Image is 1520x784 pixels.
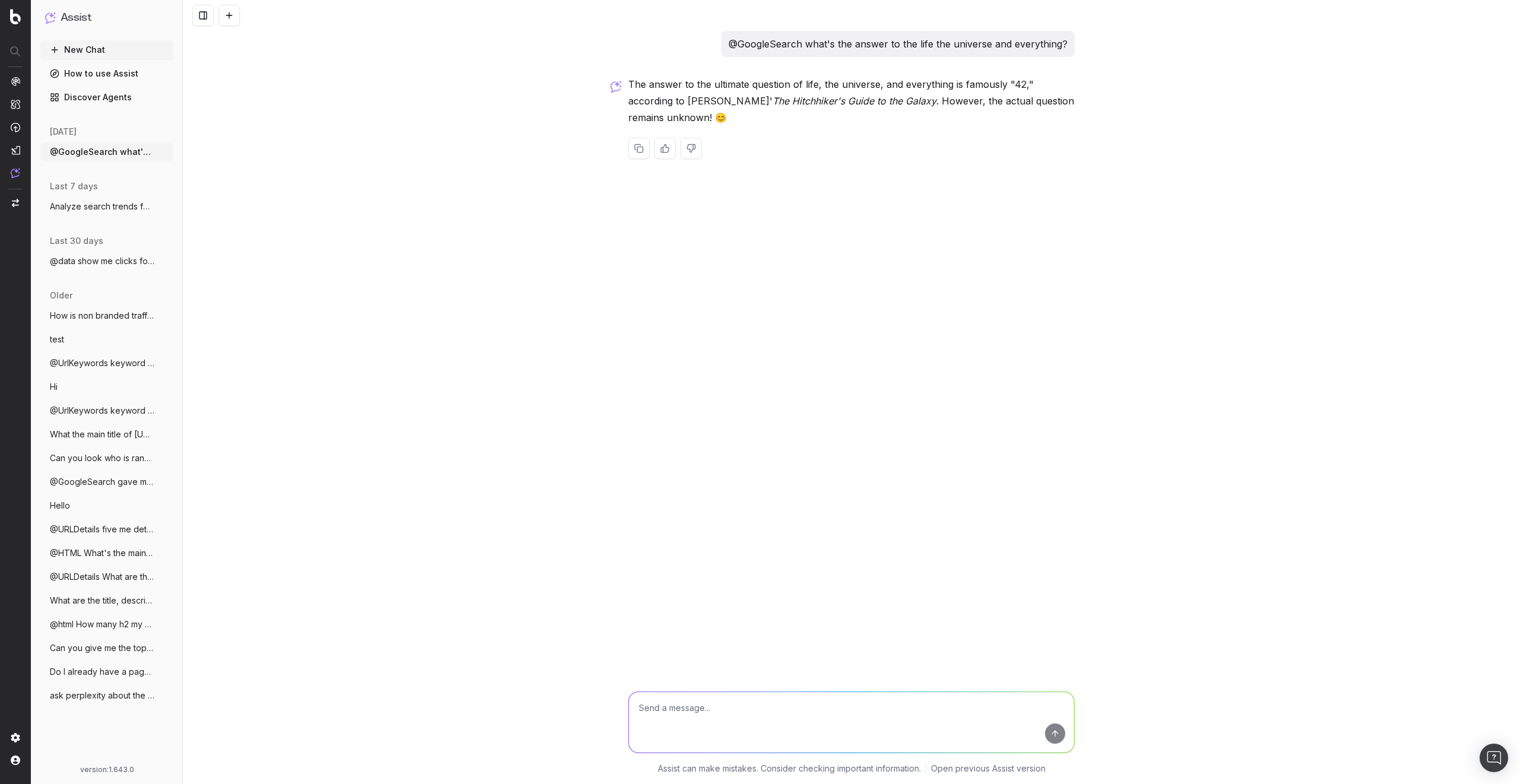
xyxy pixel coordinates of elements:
[50,452,154,464] span: Can you look who is ranking on Google fo
[729,36,1068,52] p: @GoogleSearch what's the answer to the life the universe and everything?
[40,662,173,681] button: Do I already have a page that could rank
[50,500,70,512] span: Hello
[11,77,20,86] img: Analytics
[40,354,173,373] button: @UrlKeywords keyword for clothes for htt
[610,81,622,93] img: Botify assist logo
[50,126,77,138] span: [DATE]
[40,496,173,515] button: Hello
[40,330,173,349] button: test
[11,99,20,109] img: Intelligence
[40,449,173,468] button: Can you look who is ranking on Google fo
[50,334,64,345] span: test
[40,567,173,586] button: @URLDetails What are the title, descript
[40,88,173,107] a: Discover Agents
[50,180,98,192] span: last 7 days
[40,520,173,539] button: @URLDetails five me details for my homep
[40,40,173,59] button: New Chat
[50,381,58,393] span: Hi
[40,377,173,396] button: Hi
[50,146,154,158] span: @GoogleSearch what's the answer to the l
[50,357,154,369] span: @UrlKeywords keyword for clothes for htt
[45,9,169,26] button: Assist
[50,235,103,247] span: last 30 days
[50,571,154,583] span: @URLDetails What are the title, descript
[11,733,20,742] img: Setting
[50,201,154,212] span: Analyze search trends for: MCP
[628,76,1075,126] p: The answer to the ultimate question of life, the universe, and everything is famously "42," accor...
[61,9,91,26] h1: Assist
[50,618,154,630] span: @html How many h2 my homepage have?
[658,763,921,775] p: Assist can make mistakes. Consider checking important information.
[50,255,154,267] span: @data show me clicks for last 7 days
[50,690,154,702] span: ask perplexity about the weather in besa
[50,547,154,559] span: @HTML What's the main color in [URL]
[50,666,154,678] span: Do I already have a page that could rank
[50,642,154,654] span: Can you give me the top 3 websites which
[11,168,20,178] img: Assist
[11,756,20,765] img: My account
[11,122,20,132] img: Activation
[40,591,173,610] button: What are the title, description, canonic
[45,12,56,23] img: Assist
[50,310,154,322] span: How is non branded traffic trending YoY
[45,765,169,775] div: version: 1.643.0
[10,9,21,24] img: Botify logo
[40,142,173,161] button: @GoogleSearch what's the answer to the l
[931,763,1046,775] a: Open previous Assist version
[50,595,154,607] span: What are the title, description, canonic
[12,199,19,207] img: Switch project
[40,306,173,325] button: How is non branded traffic trending YoY
[40,197,173,216] button: Analyze search trends for: MCP
[40,425,173,444] button: What the main title of [URL]
[50,428,154,440] span: What the main title of [URL]
[50,290,72,301] span: older
[40,639,173,658] button: Can you give me the top 3 websites which
[772,95,936,107] em: The Hitchhiker's Guide to the Galaxy
[1480,744,1508,772] div: Open Intercom Messenger
[40,544,173,563] button: @HTML What's the main color in [URL]
[50,523,154,535] span: @URLDetails five me details for my homep
[50,405,154,417] span: @UrlKeywords keyword for clothes for htt
[40,686,173,705] button: ask perplexity about the weather in besa
[40,252,173,271] button: @data show me clicks for last 7 days
[11,145,20,155] img: Studio
[40,472,173,491] button: @GoogleSearch gave me result for men clo
[40,401,173,420] button: @UrlKeywords keyword for clothes for htt
[50,476,154,488] span: @GoogleSearch gave me result for men clo
[40,615,173,634] button: @html How many h2 my homepage have?
[40,64,173,83] a: How to use Assist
